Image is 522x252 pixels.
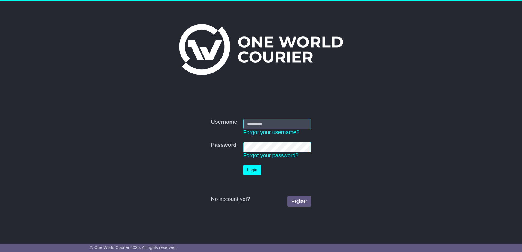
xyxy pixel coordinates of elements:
[90,245,177,250] span: © One World Courier 2025. All rights reserved.
[211,142,236,148] label: Password
[211,119,237,125] label: Username
[243,152,299,158] a: Forgot your password?
[211,196,311,203] div: No account yet?
[287,196,311,207] a: Register
[243,165,261,175] button: Login
[179,24,343,75] img: One World
[243,129,299,135] a: Forgot your username?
